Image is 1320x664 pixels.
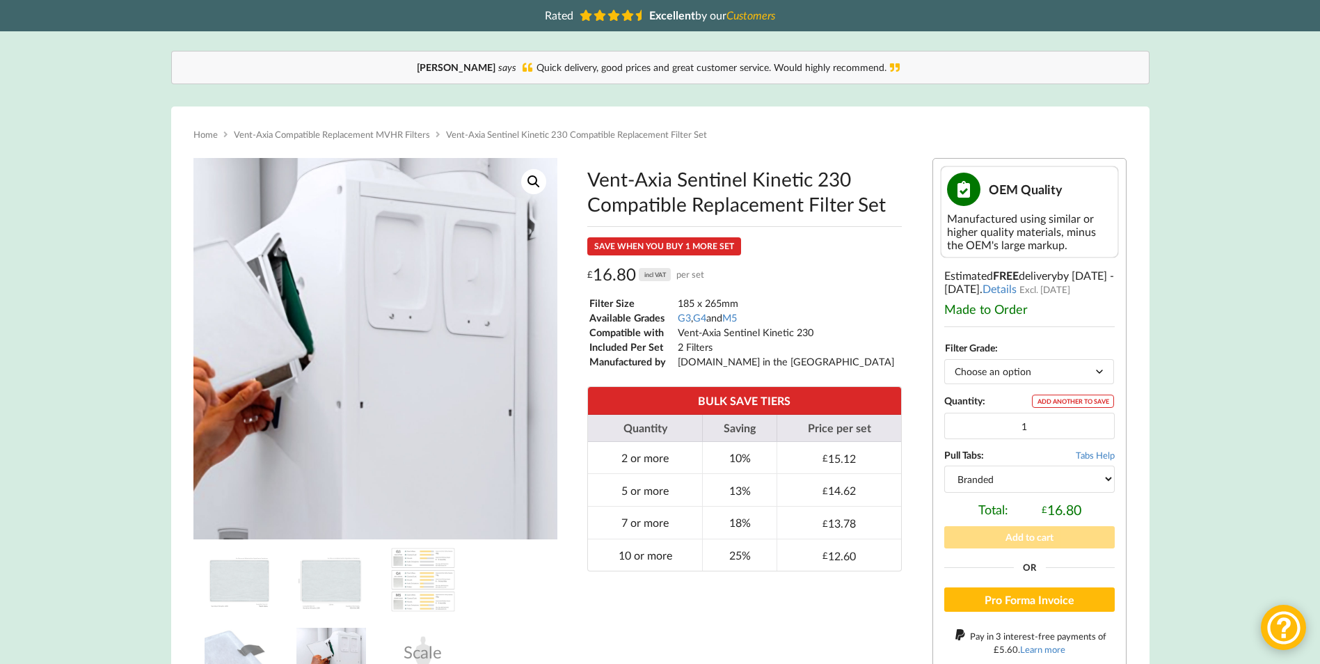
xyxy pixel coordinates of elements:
[702,442,777,474] td: 10%
[589,326,676,339] td: Compatible with
[589,355,676,368] td: Manufactured by
[677,326,895,339] td: Vent-Axia Sentinel Kinetic 230
[822,516,856,530] div: 13.78
[1032,395,1114,408] div: ADD ANOTHER TO SAVE
[994,644,999,655] span: £
[446,129,707,140] span: Vent-Axia Sentinel Kinetic 230 Compatible Replacement Filter Set
[639,268,671,281] div: incl VAT
[588,506,703,539] td: 7 or more
[588,415,703,442] th: Quantity
[589,340,676,354] td: Included Per Set
[945,342,995,354] label: Filter Grade
[1042,504,1047,515] span: £
[989,182,1063,197] span: OEM Quality
[822,518,828,529] span: £
[944,563,1115,572] div: Or
[677,311,895,324] td: , and
[983,282,1017,295] a: Details
[535,3,786,26] a: Rated Excellentby ourCustomers
[588,473,703,506] td: 5 or more
[822,485,828,496] span: £
[722,312,737,324] a: M5
[693,312,706,324] a: G4
[545,8,573,22] span: Rated
[296,545,366,615] img: Dimensions and Filter Grade of the Vent-Axia Sentinel Kinetic 230 Compatible MVHR Filter Replacem...
[677,355,895,368] td: [DOMAIN_NAME] in the [GEOGRAPHIC_DATA]
[677,297,895,310] td: 185 x 265mm
[944,526,1115,548] button: Add to cart
[677,340,895,354] td: 2 Filters
[944,587,1115,612] button: Pro Forma Invoice
[234,129,430,140] a: Vent-Axia Compatible Replacement MVHR Filters
[702,539,777,571] td: 25%
[944,269,1114,295] span: by [DATE] - [DATE]
[822,484,856,497] div: 14.62
[649,8,695,22] b: Excellent
[822,549,856,562] div: 12.60
[417,61,495,73] b: [PERSON_NAME]
[388,545,458,615] img: A Table showing a comparison between G3, G4 and M5 for MVHR Filters and their efficiency at captu...
[822,452,856,465] div: 15.12
[587,264,593,285] span: £
[822,452,828,464] span: £
[947,212,1112,251] div: Manufactured using similar or higher quality materials, minus the OEM's large markup.
[1042,502,1081,518] div: 16.80
[205,545,274,615] img: Vent-Axia Sentinel Kinetic 230 Compatible MVHR Filter Replacement Set from MVHR.shop
[822,550,828,561] span: £
[993,269,1019,282] b: FREE
[777,415,901,442] th: Price per set
[587,166,902,216] h1: Vent-Axia Sentinel Kinetic 230 Compatible Replacement Filter Set
[588,442,703,474] td: 2 or more
[702,506,777,539] td: 18%
[588,387,901,414] th: BULK SAVE TIERS
[978,502,1008,518] span: Total:
[702,473,777,506] td: 13%
[186,61,1135,74] div: Quick delivery, good prices and great customer service. Would highly recommend.
[726,8,775,22] i: Customers
[1076,450,1115,461] span: Tabs Help
[1019,284,1070,295] span: Excl. [DATE]
[587,237,741,255] div: SAVE WHEN YOU BUY 1 MORE SET
[994,644,1018,655] div: 5.60
[944,413,1115,439] input: Product quantity
[702,415,777,442] th: Saving
[944,449,984,461] b: Pull Tabs:
[521,169,546,194] a: View full-screen image gallery
[970,631,1106,655] span: Pay in 3 interest-free payments of .
[589,311,676,324] td: Available Grades
[589,297,676,310] td: Filter Size
[676,264,704,285] span: per set
[1020,644,1065,655] a: Learn more
[588,539,703,571] td: 10 or more
[193,129,218,140] a: Home
[944,301,1115,317] div: Made to Order
[498,61,516,73] i: says
[649,8,775,22] span: by our
[587,264,705,285] div: 16.80
[678,312,691,324] a: G3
